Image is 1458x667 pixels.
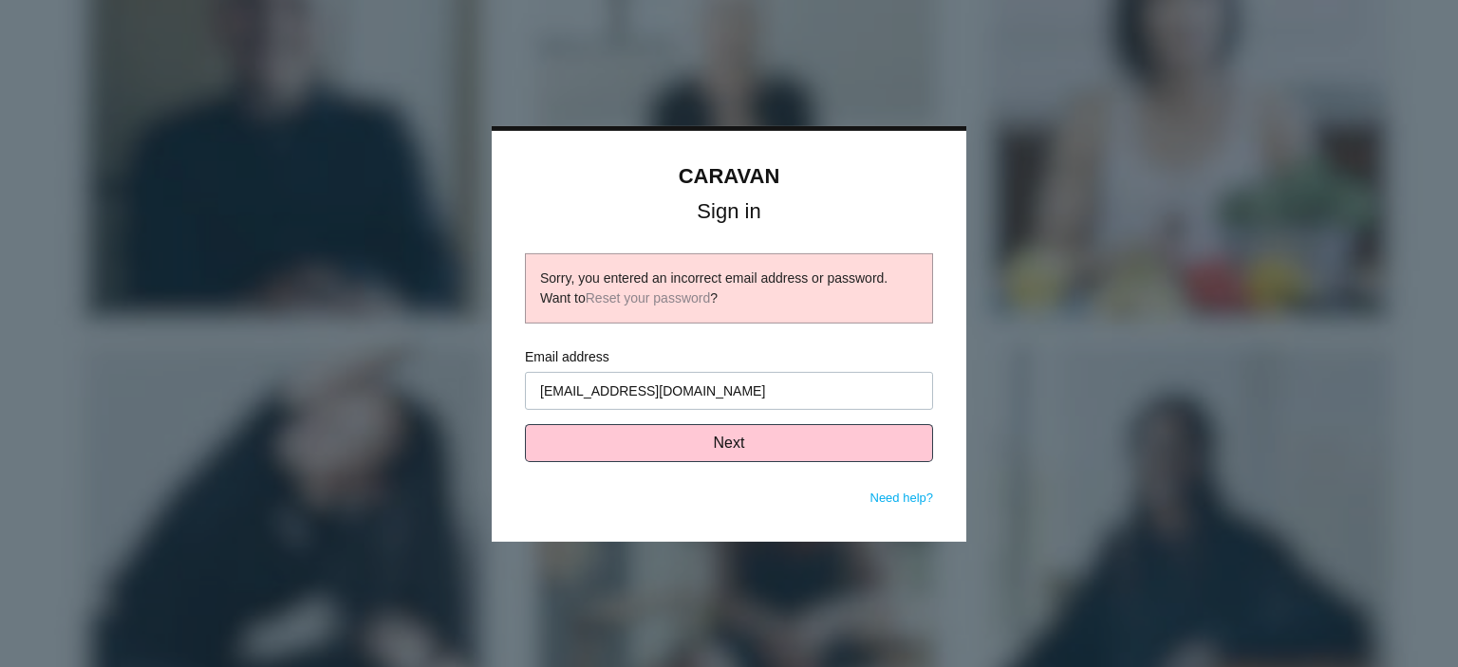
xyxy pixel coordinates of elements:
[586,290,711,306] a: Reset your password
[540,269,918,308] div: Sorry, you entered an incorrect email address or password. Want to ?
[525,424,933,462] button: Next
[525,347,933,367] label: Email address
[870,491,934,505] a: Need help?
[525,203,933,220] h1: Sign in
[679,163,780,187] a: CARAVAN
[525,372,933,410] input: Enter your email address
